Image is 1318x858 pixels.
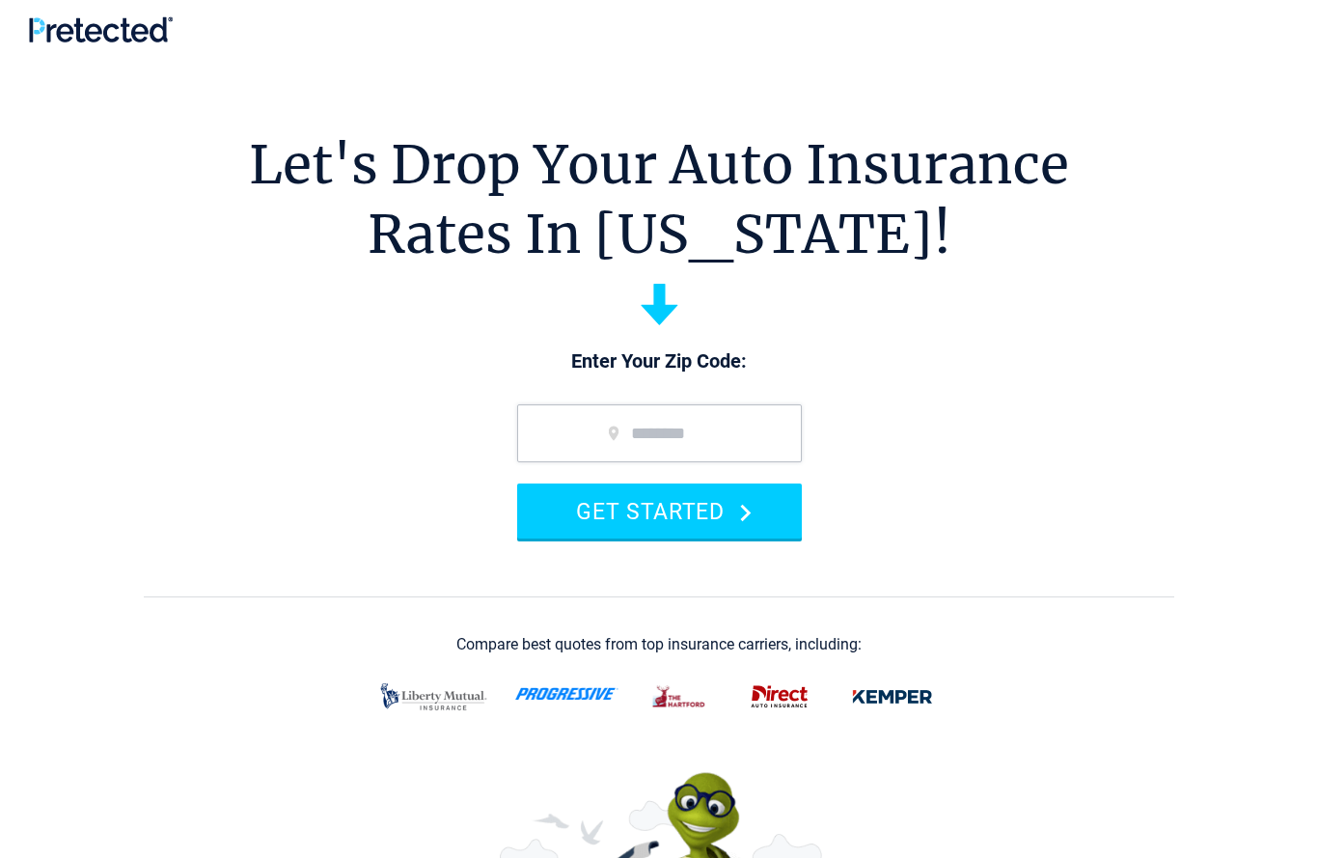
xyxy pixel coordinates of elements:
[498,348,821,375] p: Enter Your Zip Code:
[841,677,944,717] img: kemper
[517,404,802,462] input: zip code
[741,677,818,717] img: direct
[29,16,173,42] img: Pretected Logo
[456,636,862,653] div: Compare best quotes from top insurance carriers, including:
[375,674,492,720] img: liberty
[517,484,802,539] button: GET STARTED
[515,687,618,701] img: progressive
[642,677,718,717] img: thehartford
[249,130,1069,269] h1: Let's Drop Your Auto Insurance Rates In [US_STATE]!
